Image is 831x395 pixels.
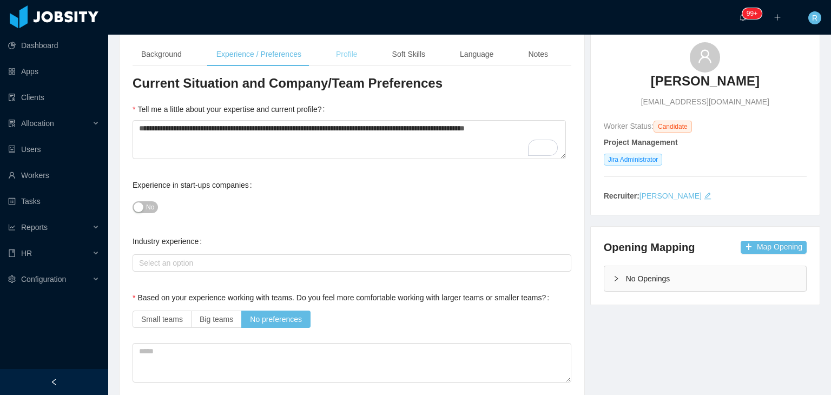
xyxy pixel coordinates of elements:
span: Jira Administrator [604,154,663,166]
a: icon: appstoreApps [8,61,100,82]
div: Select an option [139,258,560,268]
span: [EMAIL_ADDRESS][DOMAIN_NAME] [641,96,769,108]
i: icon: solution [8,120,16,127]
i: icon: plus [774,14,781,21]
i: icon: setting [8,275,16,283]
a: icon: userWorkers [8,164,100,186]
div: Notes [519,42,557,67]
a: icon: robotUsers [8,139,100,160]
label: Tell me a little about your expertise and current profile? [133,105,329,114]
span: R [812,11,817,24]
span: No preferences [250,315,302,324]
a: icon: auditClients [8,87,100,108]
h3: [PERSON_NAME] [651,73,760,90]
div: Experience / Preferences [208,42,310,67]
i: icon: edit [704,192,711,200]
label: Experience in start-ups companies [133,181,256,189]
h4: Opening Mapping [604,240,695,255]
a: [PERSON_NAME] [639,192,702,200]
span: Small teams [141,315,183,324]
strong: Project Management [604,138,678,147]
span: Configuration [21,275,66,284]
span: HR [21,249,32,258]
span: Allocation [21,119,54,128]
a: icon: pie-chartDashboard [8,35,100,56]
sup: 236 [742,8,762,19]
button: icon: plusMap Opening [741,241,807,254]
span: Worker Status: [604,122,654,130]
span: Reports [21,223,48,232]
i: icon: line-chart [8,223,16,231]
i: icon: book [8,249,16,257]
span: Big teams [200,315,233,324]
div: Soft Skills [384,42,434,67]
strong: Recruiter: [604,192,639,200]
span: No [146,202,154,213]
i: icon: bell [739,14,747,21]
div: Profile [327,42,366,67]
a: icon: profileTasks [8,190,100,212]
input: Industry experience [136,257,142,270]
i: icon: right [613,275,619,282]
div: Language [451,42,502,67]
div: icon: rightNo Openings [604,266,806,291]
textarea: To enrich screen reader interactions, please activate Accessibility in Grammarly extension settings [133,120,566,160]
i: icon: user [697,49,713,64]
button: Experience in start-ups companies [133,201,158,213]
a: [PERSON_NAME] [651,73,760,96]
span: Candidate [654,121,692,133]
label: Based on your experience working with teams. Do you feel more comfortable working with larger tea... [133,293,553,302]
label: Industry experience [133,237,206,246]
h3: Current Situation and Company/Team Preferences [133,75,571,92]
div: Background [133,42,190,67]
